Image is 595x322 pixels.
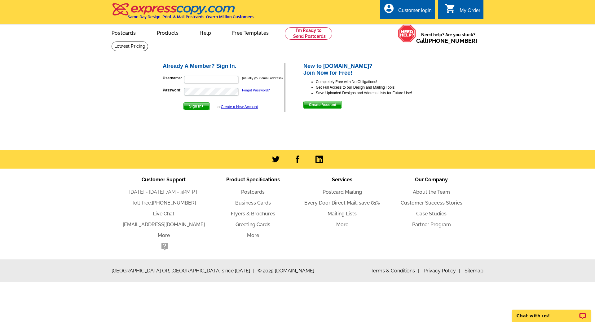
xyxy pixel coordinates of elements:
[332,177,352,183] span: Services
[242,76,283,80] small: (usually your email address)
[427,37,477,44] a: [PHONE_NUMBER]
[119,199,208,207] li: Toll-free:
[241,189,265,195] a: Postcards
[183,102,210,110] button: Sign In
[383,3,394,14] i: account_circle
[247,232,259,238] a: More
[147,25,189,40] a: Products
[218,104,258,110] div: or
[316,85,433,90] li: Get Full Access to our Design and Mailing Tools!
[242,88,270,92] a: Forgot Password?
[316,79,433,85] li: Completely Free with No Obligations!
[163,63,284,70] h2: Already A Member? Sign In.
[128,15,254,19] h4: Same Day Design, Print, & Mail Postcards. Over 1 Million Customers.
[142,177,186,183] span: Customer Support
[119,188,208,196] li: [DATE] - [DATE] 7AM - 4PM PT
[112,267,254,275] span: [GEOGRAPHIC_DATA] OR, [GEOGRAPHIC_DATA] since [DATE]
[328,211,357,217] a: Mailing Lists
[235,200,271,206] a: Business Cards
[201,105,204,108] img: button-next-arrow-white.png
[460,8,480,16] div: My Order
[236,222,270,227] a: Greeting Cards
[316,90,433,96] li: Save Uploaded Designs and Address Lists for Future Use!
[383,7,432,15] a: account_circle Customer login
[401,200,462,206] a: Customer Success Stories
[303,101,342,109] button: Create Account
[416,37,477,44] span: Call
[415,177,448,183] span: Our Company
[258,267,314,275] span: © 2025 [DOMAIN_NAME]
[424,268,460,274] a: Privacy Policy
[190,25,221,40] a: Help
[398,24,416,42] img: help
[112,7,254,19] a: Same Day Design, Print, & Mail Postcards. Over 1 Million Customers.
[336,222,348,227] a: More
[371,268,419,274] a: Terms & Conditions
[508,302,595,322] iframe: LiveChat chat widget
[304,101,342,108] span: Create Account
[222,25,279,40] a: Free Templates
[163,87,183,93] label: Password:
[416,211,447,217] a: Case Studies
[304,200,380,206] a: Every Door Direct Mail: save 81%
[413,189,450,195] a: About the Team
[226,177,280,183] span: Product Specifications
[153,211,174,217] a: Live Chat
[323,189,362,195] a: Postcard Mailing
[158,232,170,238] a: More
[445,7,480,15] a: shopping_cart My Order
[303,63,433,76] h2: New to [DOMAIN_NAME]? Join Now for Free!
[465,268,483,274] a: Sitemap
[163,75,183,81] label: Username:
[123,222,205,227] a: [EMAIL_ADDRESS][DOMAIN_NAME]
[102,25,146,40] a: Postcards
[398,8,432,16] div: Customer login
[231,211,275,217] a: Flyers & Brochures
[416,32,480,44] span: Need help? Are you stuck?
[445,3,456,14] i: shopping_cart
[221,105,258,109] a: Create a New Account
[412,222,451,227] a: Partner Program
[152,200,196,206] a: [PHONE_NUMBER]
[184,103,209,110] span: Sign In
